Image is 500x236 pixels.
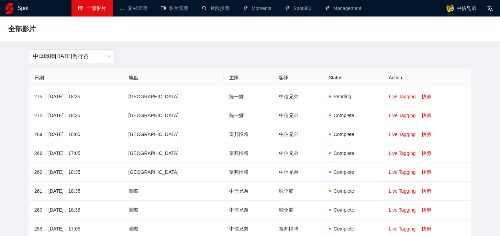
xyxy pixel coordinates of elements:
[29,106,123,125] td: 272 [DATE] 18:35
[64,150,68,156] span: /
[33,50,111,63] span: 中華職棒36年例行賽
[44,207,48,213] span: /
[161,5,188,11] a: video-camera影片管理
[389,150,415,156] a: Live Tagging
[202,5,230,11] a: search片段搜尋
[224,182,274,201] td: 中信兄弟
[422,169,431,175] a: 快剪
[323,68,384,87] th: Status
[64,132,68,137] span: /
[422,132,431,137] a: 快剪
[285,5,311,11] a: thunderboltSpot360
[29,144,123,163] td: 266 [DATE] 17:05
[64,188,68,194] span: /
[274,163,323,182] td: 中信兄弟
[123,87,224,106] td: [GEOGRAPHIC_DATA]
[44,113,48,118] span: /
[29,182,123,201] td: 261 [DATE] 18:35
[64,169,68,175] span: /
[389,207,415,213] a: Live Tagging
[44,132,48,137] span: /
[422,207,431,213] a: 快剪
[44,226,48,232] span: /
[44,188,48,194] span: /
[64,94,68,99] span: /
[334,169,354,175] span: Complete
[123,144,224,163] td: [GEOGRAPHIC_DATA]
[274,201,323,220] td: 味全龍
[29,68,123,87] th: 日期
[334,113,354,118] span: Complete
[123,106,224,125] td: [GEOGRAPHIC_DATA]
[64,207,68,213] span: /
[29,201,123,220] td: 260 [DATE] 18:35
[29,87,123,106] td: 275 [DATE] 18:35
[224,68,274,87] th: 主隊
[389,94,415,99] a: Live Tagging
[123,68,224,87] th: 地點
[325,5,362,11] a: thunderboltManagement
[123,201,224,220] td: 洲際
[123,125,224,144] td: [GEOGRAPHIC_DATA]
[422,226,431,232] a: 快剪
[422,188,431,194] a: 快剪
[274,106,323,125] td: 中信兄弟
[224,87,274,106] td: 統一獅
[334,188,354,194] span: Complete
[274,68,323,87] th: 客隊
[389,169,415,175] a: Live Tagging
[120,5,147,11] a: upload素材管理
[389,226,415,232] a: Live Tagging
[389,113,415,118] a: Live Tagging
[274,87,323,106] td: 中信兄弟
[422,150,431,156] a: 快剪
[383,68,471,87] th: Action
[224,163,274,182] td: 富邦悍將
[334,150,354,156] span: Complete
[422,94,431,99] a: 快剪
[334,132,354,137] span: Complete
[78,6,83,11] span: table
[422,113,431,118] a: 快剪
[64,113,68,118] span: /
[224,125,274,144] td: 富邦悍將
[224,201,274,220] td: 中信兄弟
[8,23,36,34] span: 全部影片
[274,125,323,144] td: 中信兄弟
[224,106,274,125] td: 統一獅
[389,188,415,194] a: Live Tagging
[334,94,351,99] span: Pending
[274,144,323,163] td: 中信兄弟
[44,169,48,175] span: /
[44,94,48,99] span: /
[446,4,454,12] img: avatar
[29,163,123,182] td: 262 [DATE] 18:35
[334,226,354,232] span: Complete
[5,3,13,14] img: logo
[123,163,224,182] td: [GEOGRAPHIC_DATA]
[87,5,106,11] span: 全部影片
[224,144,274,163] td: 富邦悍將
[44,150,48,156] span: /
[274,182,323,201] td: 味全龍
[334,207,354,213] span: Complete
[243,5,271,11] a: thunderboltMoments
[389,132,415,137] a: Live Tagging
[123,182,224,201] td: 洲際
[29,125,123,144] td: 269 [DATE] 16:05
[64,226,68,232] span: /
